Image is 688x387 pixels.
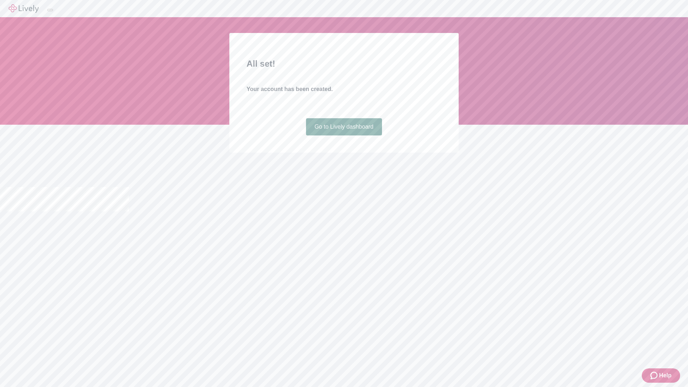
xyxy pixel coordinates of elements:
[650,371,659,380] svg: Zendesk support icon
[47,9,53,11] button: Log out
[247,85,441,94] h4: Your account has been created.
[659,371,672,380] span: Help
[642,368,680,383] button: Zendesk support iconHelp
[247,57,441,70] h2: All set!
[9,4,39,13] img: Lively
[306,118,382,135] a: Go to Lively dashboard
